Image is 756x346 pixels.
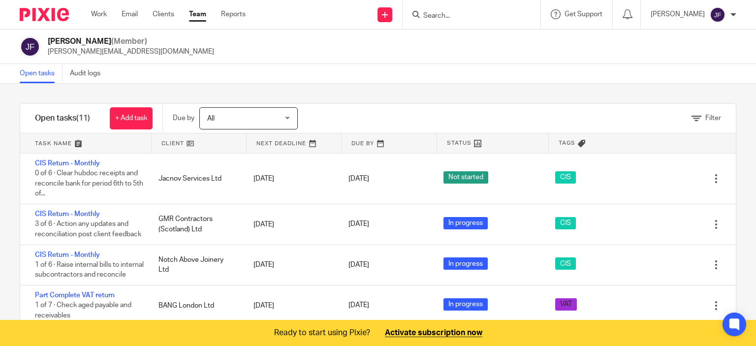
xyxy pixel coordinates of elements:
a: + Add task [110,107,153,129]
div: [DATE] [244,169,339,189]
span: [DATE] [348,261,369,268]
span: In progress [443,217,488,229]
span: [DATE] [348,302,369,309]
div: Jacnov Services Ltd [149,169,244,189]
p: Due by [173,113,194,123]
span: CIS [555,171,576,184]
span: All [207,115,215,122]
span: In progress [443,257,488,270]
span: In progress [443,298,488,311]
span: Tags [559,139,575,147]
div: Notch Above Joinery Ltd [149,250,244,280]
img: Pixie [20,8,69,21]
div: [DATE] [244,296,339,315]
div: [DATE] [244,255,339,275]
span: Get Support [565,11,602,18]
a: Audit logs [70,64,108,83]
div: BANG London Ltd [149,296,244,315]
a: Work [91,9,107,19]
h2: [PERSON_NAME] [48,36,214,47]
span: VAT [555,298,577,311]
a: Reports [221,9,246,19]
img: svg%3E [20,36,40,57]
p: [PERSON_NAME] [651,9,705,19]
a: Open tasks [20,64,63,83]
h1: Open tasks [35,113,90,124]
span: 0 of 6 · Clear hubdoc receipts and reconcile bank for period 6th to 5th of... [35,170,143,197]
span: 3 of 6 · Action any updates and reconciliation post client feedback [35,221,141,238]
span: 1 of 7 · Check aged payable and receivables [35,302,131,319]
span: [DATE] [348,175,369,182]
span: 1 of 6 · Raise internal bills to internal subcontractors and reconcile [35,261,144,279]
a: CIS Return - Monthly [35,211,100,218]
a: Email [122,9,138,19]
a: Clients [153,9,174,19]
a: Team [189,9,206,19]
span: [DATE] [348,221,369,228]
span: Filter [705,115,721,122]
span: CIS [555,257,576,270]
span: Status [447,139,472,147]
input: Search [422,12,511,21]
p: [PERSON_NAME][EMAIL_ADDRESS][DOMAIN_NAME] [48,47,214,57]
span: (11) [76,114,90,122]
a: CIS Return - Monthly [35,252,100,258]
img: svg%3E [710,7,725,23]
a: Part Complete VAT return [35,292,115,299]
span: Not started [443,171,488,184]
span: (Member) [111,37,147,45]
span: CIS [555,217,576,229]
div: GMR Contractors (Scotland) Ltd [149,209,244,239]
div: [DATE] [244,215,339,234]
a: CIS Return - Monthly [35,160,100,167]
